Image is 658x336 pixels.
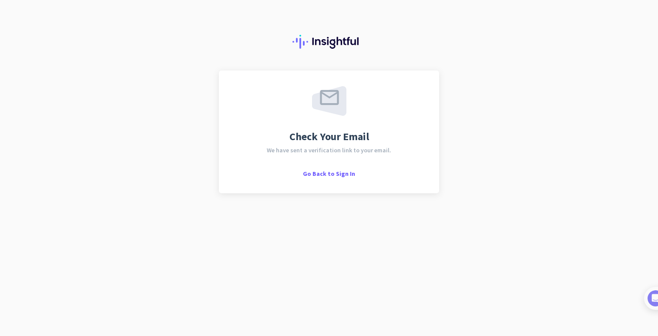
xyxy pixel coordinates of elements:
span: We have sent a verification link to your email. [267,147,391,153]
img: email-sent [312,86,346,116]
img: Insightful [292,35,366,49]
span: Check Your Email [289,131,369,142]
span: Go Back to Sign In [303,170,355,178]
